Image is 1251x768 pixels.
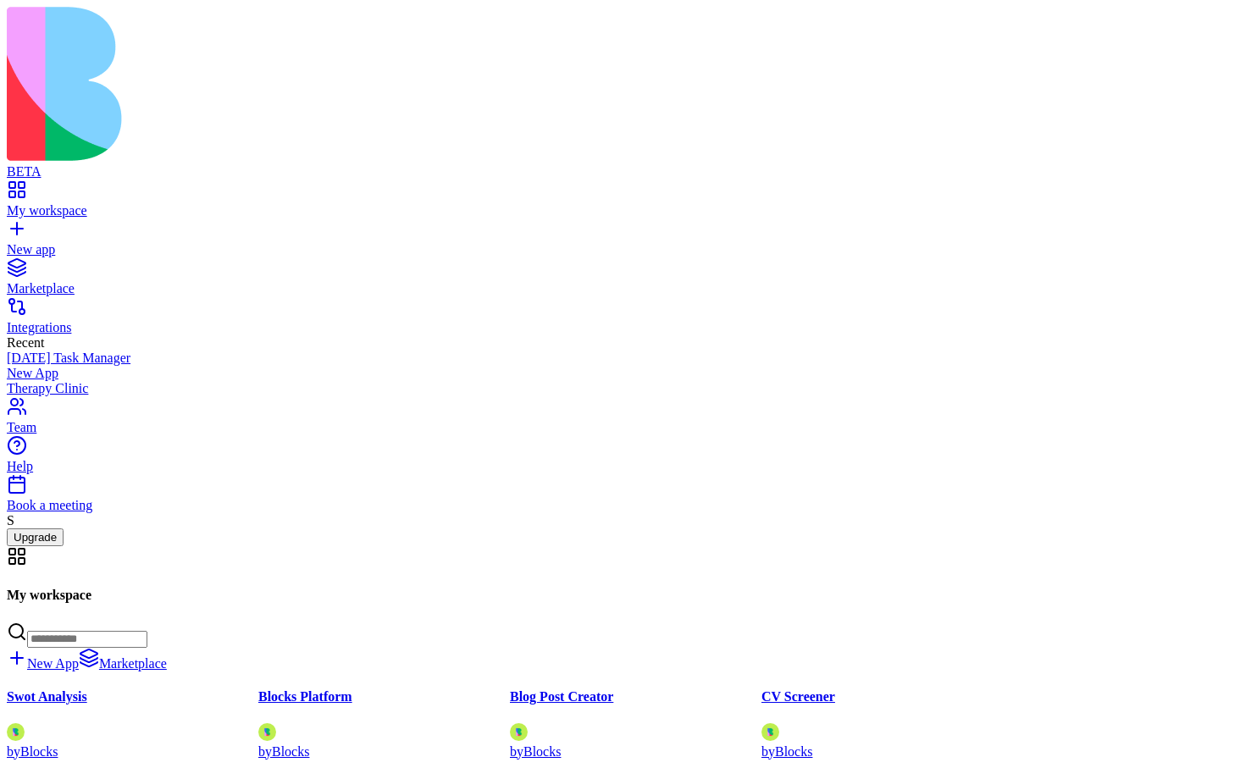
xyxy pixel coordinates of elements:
[272,743,309,758] span: Blocks
[761,689,1013,704] h4: CV Screener
[7,588,1244,603] h4: My workspace
[7,513,14,528] span: S
[7,242,1244,257] div: New app
[7,420,1244,435] div: Team
[7,203,1244,218] div: My workspace
[7,444,1244,474] a: Help
[258,722,276,740] img: Avatar
[523,743,561,758] span: Blocks
[7,459,1244,474] div: Help
[79,656,167,671] a: Marketplace
[7,281,1244,296] div: Marketplace
[7,689,258,759] a: Swot AnalysisAvatarbyBlocks
[7,381,1244,396] a: Therapy Clinic
[258,743,272,758] span: by
[7,149,1244,180] a: BETA
[258,689,510,759] a: Blocks PlatformAvatarbyBlocks
[7,320,1244,335] div: Integrations
[7,483,1244,513] a: Book a meeting
[7,366,1244,381] a: New App
[7,405,1244,435] a: Team
[7,498,1244,513] div: Book a meeting
[7,188,1244,218] a: My workspace
[510,743,523,758] span: by
[7,164,1244,180] div: BETA
[7,227,1244,257] a: New app
[510,689,761,704] h4: Blog Post Creator
[761,743,775,758] span: by
[761,689,1013,759] a: CV ScreenerAvatarbyBlocks
[7,528,64,546] button: Upgrade
[7,335,44,350] span: Recent
[7,656,79,671] a: New App
[7,529,64,544] a: Upgrade
[258,689,510,704] h4: Blocks Platform
[775,743,812,758] span: Blocks
[7,266,1244,296] a: Marketplace
[7,305,1244,335] a: Integrations
[7,689,258,704] h4: Swot Analysis
[7,7,688,161] img: logo
[7,351,1244,366] a: [DATE] Task Manager
[510,689,761,759] a: Blog Post CreatorAvatarbyBlocks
